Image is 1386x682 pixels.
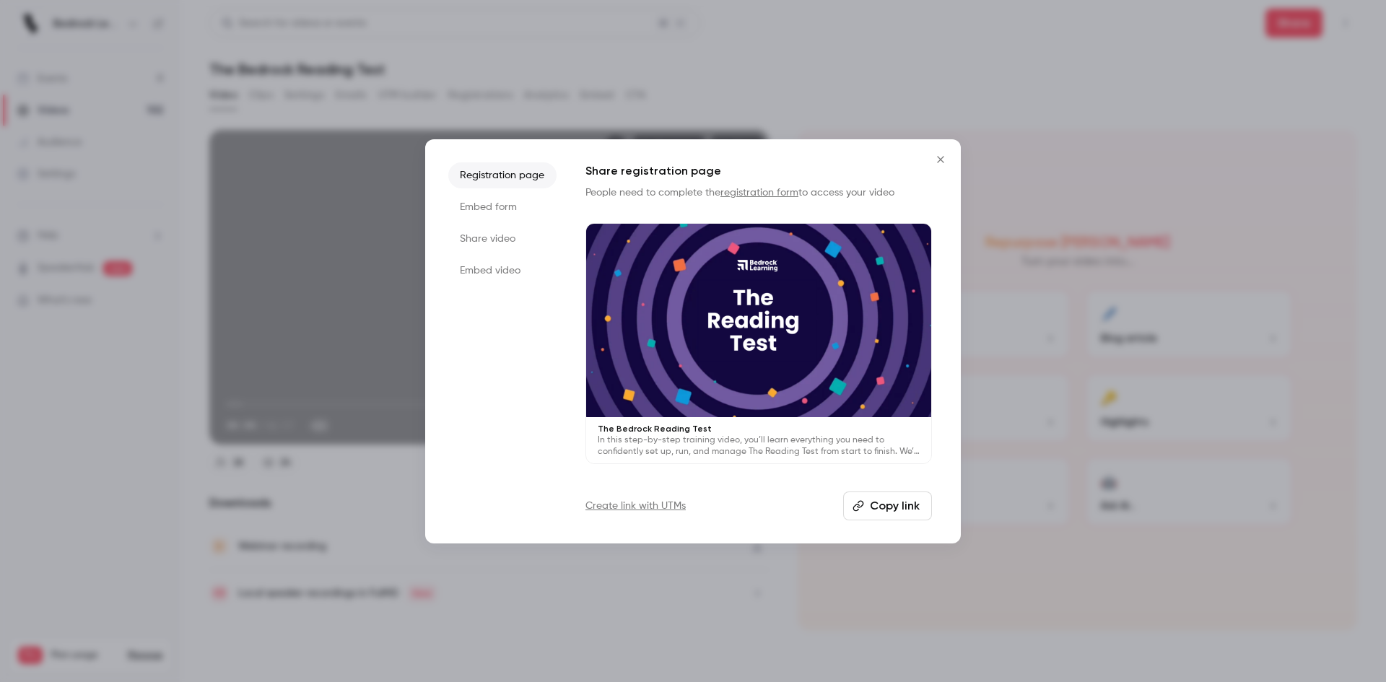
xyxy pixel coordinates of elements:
a: Create link with UTMs [585,499,686,513]
p: In this step-by-step training video, you’ll learn everything you need to confidently set up, run,... [598,434,920,458]
h1: Share registration page [585,162,932,180]
li: Share video [448,226,557,252]
a: The Bedrock Reading TestIn this step-by-step training video, you’ll learn everything you need to ... [585,223,932,465]
p: The Bedrock Reading Test [598,423,920,434]
button: Copy link [843,491,932,520]
li: Embed form [448,194,557,220]
li: Registration page [448,162,557,188]
li: Embed video [448,258,557,284]
a: registration form [720,188,798,198]
p: People need to complete the to access your video [585,185,932,200]
button: Close [926,145,955,174]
